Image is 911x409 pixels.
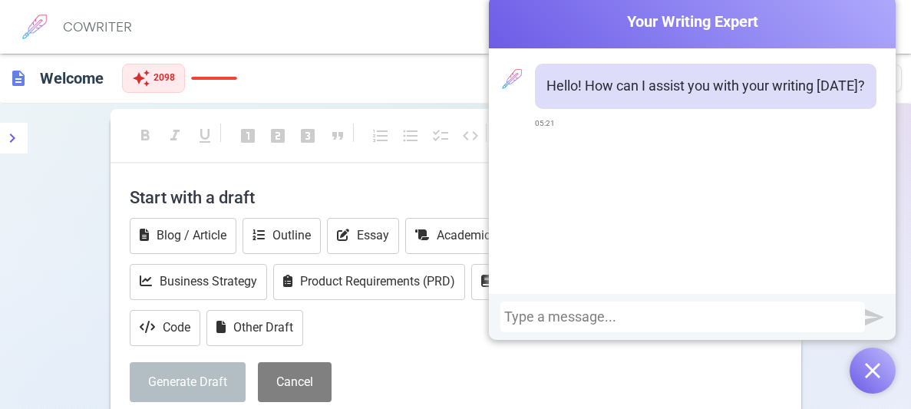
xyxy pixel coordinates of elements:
button: Cancel [258,362,332,403]
span: code [461,127,480,145]
p: Hello! How can I assist you with your writing [DATE]? [546,75,865,97]
button: Book Report [471,264,576,300]
span: description [9,69,28,87]
span: Your Writing Expert [489,11,896,33]
span: format_quote [328,127,347,145]
span: format_italic [166,127,184,145]
img: brand logo [15,8,54,46]
span: format_bold [136,127,154,145]
button: Essay [327,218,399,254]
span: format_list_numbered [371,127,390,145]
img: Open chat [865,363,880,378]
img: profile [497,64,527,94]
button: Outline [243,218,321,254]
span: auto_awesome [132,69,150,87]
button: Business Strategy [130,264,267,300]
span: looks_3 [299,127,317,145]
img: Send [865,308,884,327]
button: Academic Paper [405,218,535,254]
span: 05:21 [535,113,555,135]
span: format_list_bulleted [401,127,420,145]
h6: Click to edit title [34,63,110,94]
span: looks_two [269,127,287,145]
span: format_underlined [196,127,214,145]
span: 2098 [153,71,175,86]
button: Generate Draft [130,362,246,403]
button: Product Requirements (PRD) [273,264,465,300]
span: checklist [431,127,450,145]
h4: Start with a draft [130,179,782,216]
button: Blog / Article [130,218,236,254]
span: looks_one [239,127,257,145]
button: Other Draft [206,310,303,346]
h6: COWRITER [63,20,132,34]
button: Code [130,310,200,346]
